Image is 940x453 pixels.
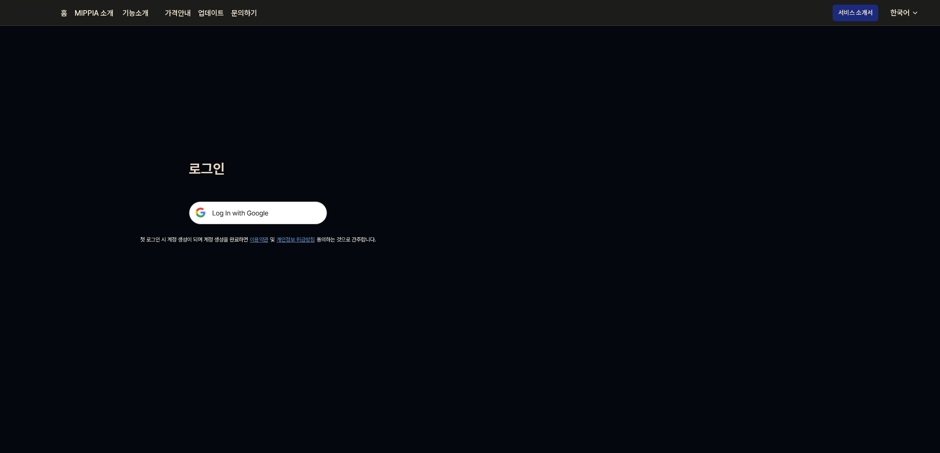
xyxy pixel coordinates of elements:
div: 기능소개 [121,8,150,19]
button: 서비스 소개서 [833,5,878,21]
a: 이용약관 [250,236,268,243]
a: 문의하기 [231,8,257,19]
h1: 로그인 [189,159,327,179]
a: 가격안내 [165,8,191,19]
a: 개인정보 취급방침 [276,236,315,243]
a: MIPPIA 소개 [75,8,113,19]
a: 업데이트 [198,8,224,19]
a: 홈 [61,8,67,19]
div: 첫 로그인 시 계정 생성이 되며 계정 생성을 완료하면 및 동의하는 것으로 간주합니다. [140,235,376,244]
img: down [150,10,158,17]
button: 기능소개 [121,8,158,19]
div: 한국어 [888,7,911,18]
img: 구글 로그인 버튼 [189,201,327,224]
button: 한국어 [883,4,924,22]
